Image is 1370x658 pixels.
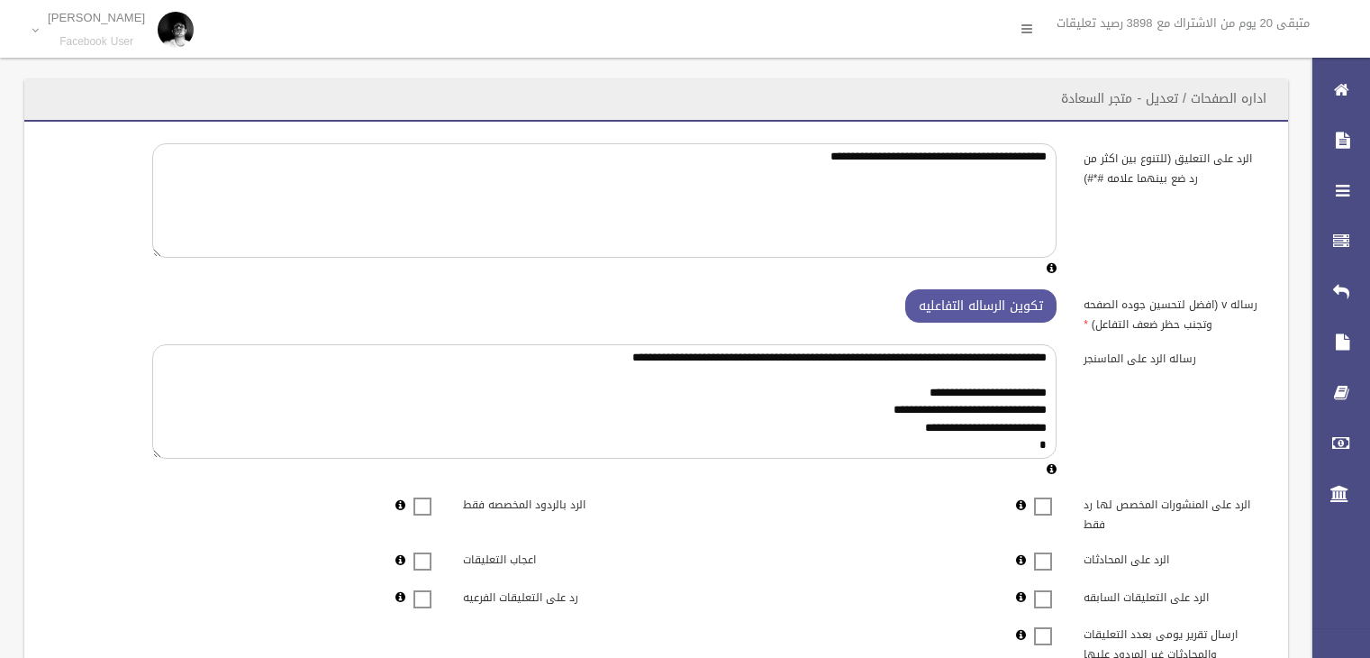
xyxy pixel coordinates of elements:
button: تكوين الرساله التفاعليه [905,289,1057,323]
label: رد على التعليقات الفرعيه [449,582,657,608]
label: رساله v (افضل لتحسين جوده الصفحه وتجنب حظر ضعف التفاعل) [1070,289,1277,334]
label: الرد على المنشورات المخصص لها رد فقط [1070,490,1277,535]
header: اداره الصفحات / تعديل - متجر السعادة [1039,81,1288,116]
label: الرد على التعليق (للتنوع بين اكثر من رد ضع بينهما علامه #*#) [1070,143,1277,188]
label: الرد على المحادثات [1070,545,1277,571]
p: [PERSON_NAME] [48,11,145,24]
small: Facebook User [48,35,145,49]
label: الرد على التعليقات السابقه [1070,582,1277,608]
label: رساله الرد على الماسنجر [1070,344,1277,370]
label: اعجاب التعليقات [449,545,657,571]
label: الرد بالردود المخصصه فقط [449,490,657,516]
